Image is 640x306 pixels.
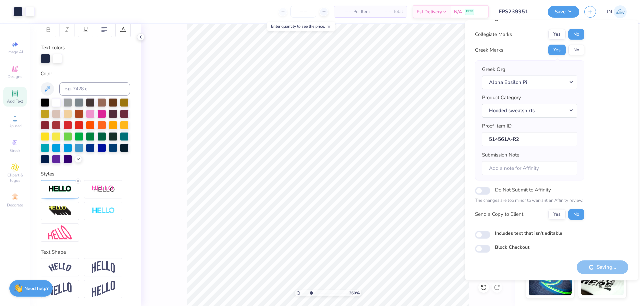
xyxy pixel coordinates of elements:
[378,8,391,15] span: – –
[353,8,370,15] span: Per Item
[568,45,584,55] button: No
[614,5,627,18] img: Jacky Noya
[548,45,566,55] button: Yes
[482,104,577,118] button: Hooded sweatshirts
[494,5,543,18] input: Untitled Design
[338,8,351,15] span: – –
[92,281,115,297] img: Rise
[548,29,566,40] button: Yes
[482,66,505,73] label: Greek Org
[482,161,577,175] input: Add a note for Affinity
[495,230,562,237] label: Includes text that isn't editable
[92,185,115,193] img: Shadow
[48,205,72,216] img: 3d Illusion
[475,197,584,204] p: The changes are too minor to warrant an Affinity review.
[607,8,612,16] span: JN
[48,263,72,272] img: Arc
[349,290,360,296] span: 260 %
[495,185,551,194] label: Do Not Submit to Affinity
[10,148,20,153] span: Greek
[24,285,48,292] strong: Need help?
[607,5,627,18] a: JN
[475,210,523,218] div: Send a Copy to Client
[41,44,65,52] label: Text colors
[568,29,584,40] button: No
[3,172,27,183] span: Clipart & logos
[466,9,473,14] span: FREE
[41,170,130,178] div: Styles
[495,244,529,251] label: Block Checkout
[267,22,335,31] div: Enter quantity to see the price.
[548,209,566,220] button: Yes
[92,207,115,215] img: Negative Space
[475,46,503,54] div: Greek Marks
[92,261,115,273] img: Arch
[417,8,442,15] span: Est. Delivery
[7,99,23,104] span: Add Text
[59,82,130,96] input: e.g. 7428 c
[41,248,130,256] div: Text Shape
[393,8,403,15] span: Total
[8,74,22,79] span: Designs
[548,6,579,18] button: Save
[41,70,130,78] div: Color
[482,122,512,130] label: Proof Item ID
[8,123,22,129] span: Upload
[482,94,521,102] label: Product Category
[7,49,23,55] span: Image AI
[568,209,584,220] button: No
[48,185,72,193] img: Stroke
[48,225,72,240] img: Free Distort
[454,8,462,15] span: N/A
[475,31,512,38] div: Collegiate Marks
[482,151,519,159] label: Submission Note
[290,6,316,18] input: – –
[48,282,72,295] img: Flag
[482,76,577,89] button: Alpha Epsilon Pi
[7,202,23,208] span: Decorate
